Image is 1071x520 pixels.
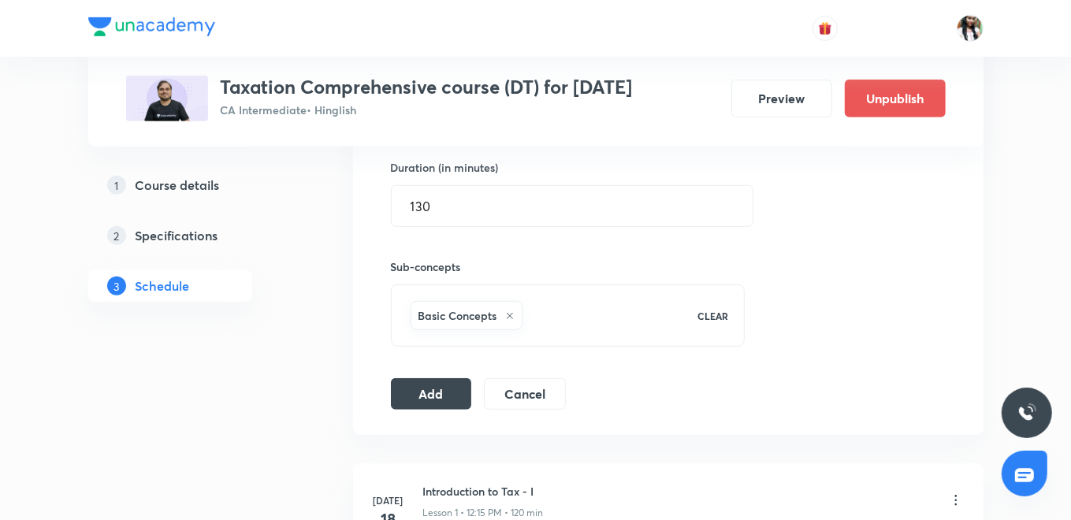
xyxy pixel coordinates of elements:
button: Cancel [484,378,565,410]
h5: Schedule [136,277,190,295]
img: avatar [818,21,832,35]
p: 2 [107,226,126,245]
button: Unpublish [845,80,946,117]
img: Company Logo [88,17,215,36]
h6: Duration (in minutes) [391,159,499,176]
h6: Sub-concepts [391,258,746,275]
input: 130 [392,186,753,226]
h3: Taxation Comprehensive course (DT) for [DATE] [221,76,633,98]
h6: [DATE] [373,493,404,507]
button: avatar [813,16,838,41]
img: ttu [1017,403,1036,422]
p: Lesson 1 • 12:15 PM • 120 min [423,506,544,520]
h5: Specifications [136,226,218,245]
p: 3 [107,277,126,295]
h5: Course details [136,176,220,195]
p: CLEAR [697,309,728,323]
h6: Introduction to Tax - I [423,483,544,500]
img: 35B4B1A8-68B8-41EE-BEFB-2A6F63561633_plus.png [126,76,208,121]
a: Company Logo [88,17,215,40]
a: 1Course details [88,169,303,201]
img: Bismita Dutta [957,15,984,42]
button: Add [391,378,472,410]
p: CA Intermediate • Hinglish [221,102,633,118]
h6: Basic Concepts [418,307,497,324]
p: 1 [107,176,126,195]
a: 2Specifications [88,220,303,251]
button: Preview [731,80,832,117]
